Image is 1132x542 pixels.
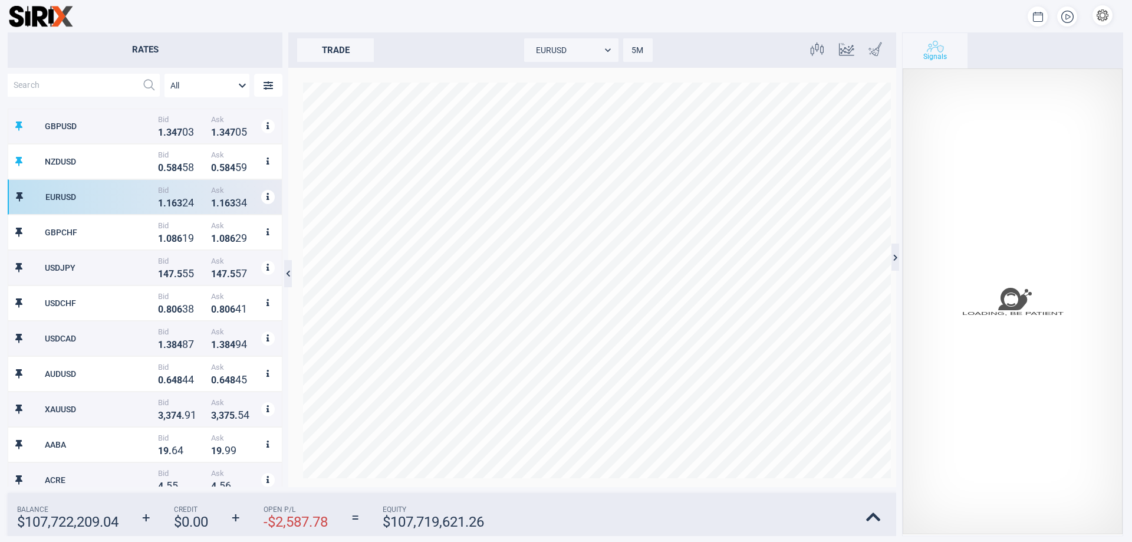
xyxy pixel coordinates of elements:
span: Bid [158,327,205,336]
div: XAUUSD [45,405,155,414]
span: Ask [211,363,258,372]
span: Bid [158,115,205,124]
strong: . [163,198,166,209]
strong: . [222,445,225,456]
strong: . [163,481,166,492]
span: Ask [211,115,258,124]
strong: , [163,410,166,421]
strong: 1 [158,127,163,138]
strong: 8 [172,233,177,244]
span: Balance [17,505,119,514]
strong: . [216,162,219,173]
strong: 9 [216,445,222,456]
div: LOADING, BE PATIENT [962,311,1064,316]
strong: 1 [158,198,163,209]
strong: 6 [172,198,177,209]
strong: 4 [177,339,182,350]
strong: 3 [177,198,182,209]
span: Bid [158,221,205,230]
strong: 4 [177,162,182,173]
div: trade [297,38,374,62]
strong: . [163,127,166,138]
strong: 8 [166,304,172,315]
strong: 0 [219,233,225,244]
strong: 6 [172,444,177,456]
span: Credit [174,505,208,514]
span: Ask [211,221,258,230]
strong: + [142,510,150,526]
span: Ask [211,292,258,301]
strong: 1 [182,232,188,244]
strong: 4 [216,268,222,280]
strong: 3 [230,198,235,209]
img: sirix [9,6,73,27]
strong: 4 [177,444,183,456]
strong: $ 0.00 [174,514,208,530]
strong: 9 [163,445,169,456]
strong: 9 [188,232,194,244]
strong: 3 [166,127,172,138]
strong: 8 [177,375,182,386]
strong: 8 [188,161,194,173]
strong: . [163,339,166,350]
strong: 8 [225,339,230,350]
strong: 4 [158,481,163,492]
strong: . [235,410,238,421]
div: GBPCHF [45,228,155,237]
strong: 4 [243,409,249,421]
strong: 0 [166,233,172,244]
strong: 8 [230,375,235,386]
strong: 9 [241,161,247,173]
strong: 8 [188,303,194,315]
strong: 4 [235,303,241,315]
strong: 7 [222,268,227,280]
span: Signals [923,52,947,61]
div: EURUSD [45,192,155,202]
strong: 5 [172,479,178,492]
span: Ask [211,257,258,265]
strong: 6 [219,375,225,386]
strong: 4 [188,373,194,386]
strong: $ 107,719,621.26 [383,514,484,530]
strong: . [163,162,166,173]
strong: 1 [166,198,172,209]
strong: 1 [241,303,247,315]
strong: 4 [182,373,188,386]
strong: 4 [211,481,216,492]
strong: 6 [225,198,230,209]
strong: 7 [171,410,176,421]
strong: 3 [211,410,216,421]
strong: 0 [225,304,230,315]
div: GBPUSD [45,121,155,131]
strong: 7 [177,127,182,138]
strong: 1 [211,127,216,138]
div: USDCHF [45,298,155,308]
strong: 8 [172,162,177,173]
strong: 9 [185,409,190,421]
strong: 1 [211,198,216,209]
strong: 3 [219,339,225,350]
strong: . [163,233,166,244]
strong: 3 [219,410,224,421]
strong: 0 [158,375,163,386]
span: Ask [211,398,258,407]
strong: 5 [219,162,225,173]
strong: 1 [158,233,163,244]
strong: . [216,339,219,350]
div: AABA [45,440,155,449]
span: Bid [158,257,205,265]
div: grid [8,109,282,487]
strong: 6 [177,304,182,315]
span: Ask [211,433,258,442]
strong: 8 [172,339,177,350]
strong: 5 [241,126,247,138]
strong: 0 [158,304,163,315]
strong: 0 [235,126,241,138]
span: Bid [158,469,205,478]
strong: 7 [241,267,247,280]
strong: 5 [166,479,172,492]
strong: 6 [230,304,235,315]
span: Bid [158,150,205,159]
strong: . [174,268,177,280]
strong: 5 [219,479,225,492]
